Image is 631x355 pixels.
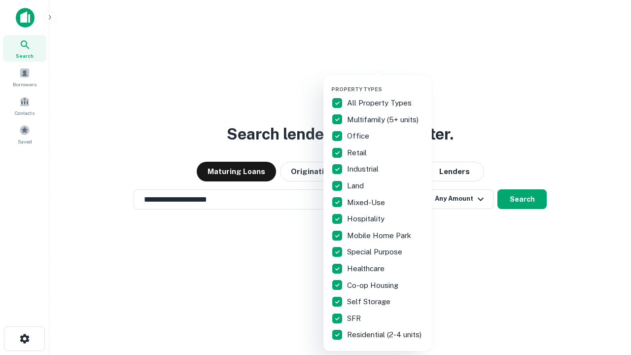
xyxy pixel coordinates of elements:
p: Special Purpose [347,246,404,258]
p: Retail [347,147,369,159]
iframe: Chat Widget [582,276,631,323]
p: Office [347,130,371,142]
p: Land [347,180,366,192]
p: Industrial [347,163,381,175]
p: Hospitality [347,213,386,225]
p: Residential (2-4 units) [347,329,423,341]
p: Mixed-Use [347,197,387,209]
p: SFR [347,313,363,324]
p: Mobile Home Park [347,230,413,242]
p: Multifamily (5+ units) [347,114,421,126]
p: All Property Types [347,97,414,109]
span: Property Types [331,86,382,92]
p: Co-op Housing [347,280,400,291]
p: Self Storage [347,296,392,308]
p: Healthcare [347,263,386,275]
